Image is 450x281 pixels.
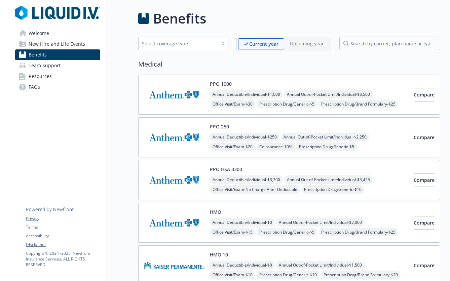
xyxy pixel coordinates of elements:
[414,131,435,144] button: Compare
[414,173,435,187] button: Compare
[414,216,435,230] button: Compare
[414,134,435,140] span: Compare
[210,123,229,130] button: PPO 250
[414,177,435,183] span: Compare
[15,39,100,49] a: New Hire and Life Events
[210,175,283,184] span: Annual Deductible/Individual - $3,300
[414,219,435,226] span: Compare
[257,271,320,279] span: Prescription Drug/Generic - $10
[142,40,215,47] div: Select coverage type
[15,49,100,60] a: Benefits
[301,185,364,194] span: Prescription Drug/Generic - $10
[15,82,100,92] a: FAQs
[210,208,221,215] button: HMO
[318,100,398,108] span: Prescription Drug/Brand Formulary - $25
[210,261,275,269] span: Annual Deductible/Individual - $0
[210,166,242,173] button: PPO HSA 3300
[210,185,300,194] span: Office Visit/Exam - No Charge After Deductible
[15,28,100,39] a: Welcome
[26,215,100,222] a: Privacy
[29,28,49,39] span: Welcome
[276,218,365,227] span: Annual Out-of-Pocket Limit/Individual - $2,000
[138,59,440,69] h2: Medical
[414,88,435,102] button: Compare
[284,175,373,184] span: Annual Out-of-Pocket Limit/Individual - $3,425
[210,80,232,87] button: PPO 1000
[144,208,204,237] img: Anthem Blue Cross carrier logo
[318,228,398,236] span: Prescription Drug/Brand Formulary - $25
[210,143,255,151] span: Office Visit/Exam - $20
[414,91,435,98] span: Compare
[26,242,100,248] a: Disclaimer
[284,38,330,49] span: Upcoming year
[210,133,279,141] span: Annual Deductible/Individual - $250
[284,90,373,98] span: Annual Out-of-Pocket Limit/Individual - $3,500
[153,8,206,29] h1: Benefits
[321,271,401,279] span: Prescription Drug/Brand Formulary - $20
[29,71,52,82] span: Resources
[257,100,317,108] span: Prescription Drug/Generic - $5
[144,123,204,152] img: Anthem Blue Cross carrier logo
[281,133,369,141] span: Annual Out-of-Pocket Limit/Individual - $2,250
[144,80,204,109] img: Anthem Blue Cross carrier logo
[29,39,85,49] span: New Hire and Life Events
[15,71,100,82] a: Resources
[276,261,365,269] span: Annual Out-of-Pocket Limit/Individual - $1,500
[296,143,357,151] span: Prescription Drug/Generic - $5
[29,82,40,92] span: FAQs
[210,90,283,98] span: Annual Deductible/Individual - $1,000
[414,259,435,272] button: Compare
[210,251,228,258] button: HMO 10
[249,40,278,47] p: Current year
[144,251,204,280] img: Kaiser Permanente Insurance Company carrier logo
[210,218,275,227] span: Annual Deductible/Individual - $0
[339,37,440,50] input: search by carrier, plan name or type
[144,166,204,194] img: Anthem Blue Cross carrier logo
[210,228,255,236] span: Office Visit/Exam - $15
[257,143,295,151] span: Coinsurance - 10%
[26,224,100,230] a: Terms
[414,262,435,269] span: Compare
[26,233,100,239] a: Accessibility
[257,228,317,236] span: Prescription Drug/Generic - $5
[210,100,255,108] span: Office Visit/Exam - $30
[15,60,100,71] a: Team Support
[29,49,47,60] span: Benefits
[29,60,61,71] span: Team Support
[26,250,100,268] p: Copyright © 2024 - 2025 , Newfront Insurance Services, ALL RIGHTS RESERVED
[210,271,255,279] span: Office Visit/Exam - $10
[290,40,324,47] p: Upcoming year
